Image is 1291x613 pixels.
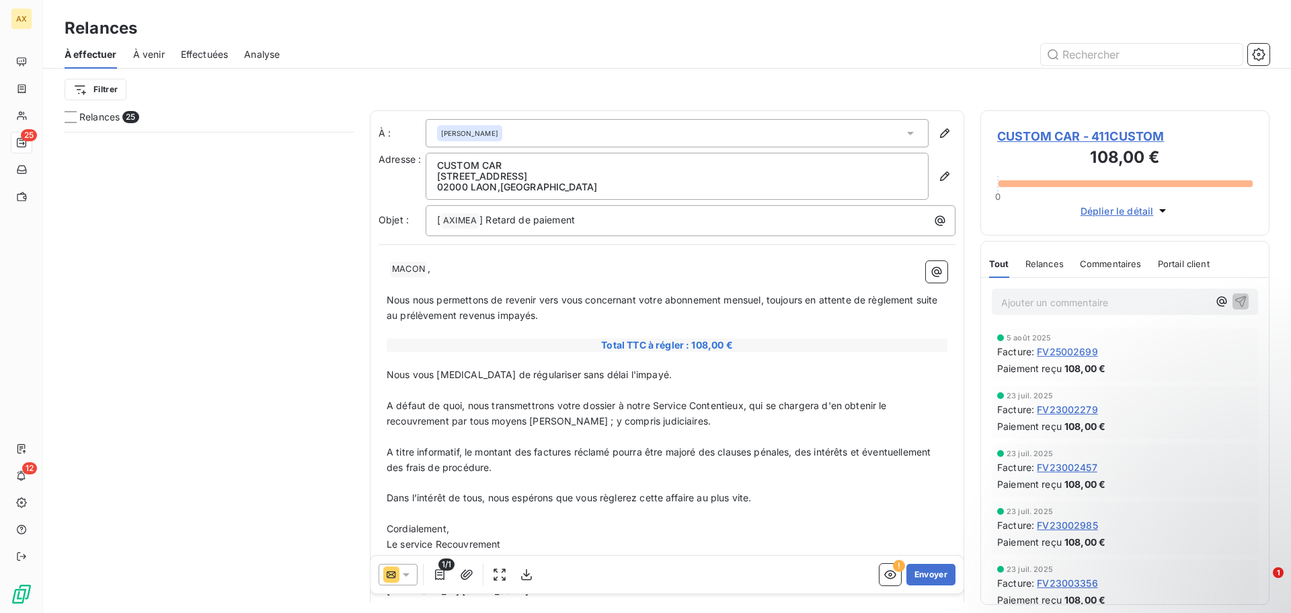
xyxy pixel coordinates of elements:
span: Relances [79,110,120,124]
p: 02000 LAON , [GEOGRAPHIC_DATA] [437,182,917,192]
span: 23 juil. 2025 [1007,565,1053,573]
span: Déplier le détail [1081,204,1154,218]
span: À effectuer [65,48,117,61]
span: Nous nous permettons de revenir vers vous concernant votre abonnement mensuel, toujours en attent... [387,294,941,321]
span: 1 [1273,567,1284,578]
span: CUSTOM CAR - 411CUSTOM [997,127,1253,145]
span: Facture : [997,345,1034,359]
span: Cordialement, [387,523,449,534]
span: Analyse [244,48,280,61]
span: Effectuées [181,48,229,61]
p: [STREET_ADDRESS] [437,171,917,182]
span: 25 [21,129,37,141]
span: [ [437,214,440,225]
span: 0 [995,191,1001,202]
div: AX [11,8,32,30]
span: FV25002699 [1037,345,1098,359]
span: 25 [122,111,139,123]
h3: Relances [65,16,137,40]
span: Facture : [997,518,1034,532]
h3: 108,00 € [997,145,1253,172]
span: 108,00 € [1064,361,1105,375]
span: Adresse : [379,153,421,165]
span: 12 [22,462,37,474]
span: Nous vous [MEDICAL_DATA] de régulariser sans délai l'impayé. [387,369,672,380]
span: Paiement reçu [997,361,1062,375]
button: Envoyer [906,564,955,585]
span: AXIMEA [441,213,479,229]
input: Rechercher [1041,44,1243,65]
span: Commentaires [1080,258,1142,269]
span: Objet : [379,214,409,225]
span: 108,00 € [1064,419,1105,433]
span: [PERSON_NAME] [441,129,498,138]
span: 23 juil. 2025 [1007,449,1053,458]
span: 23 juil. 2025 [1007,507,1053,515]
span: 1/1 [438,558,455,571]
span: Tout [989,258,1009,269]
span: Paiement reçu [997,419,1062,433]
span: 23 juil. 2025 [1007,392,1053,400]
span: Facture : [997,576,1034,590]
span: , [428,262,430,274]
iframe: Intercom live chat [1245,567,1278,600]
span: Total TTC à régler : 108,00 € [389,338,945,352]
div: grid [65,132,354,613]
span: 108,00 € [1064,477,1105,491]
span: Facture : [997,460,1034,474]
span: FV23002457 [1037,460,1097,474]
span: Paiement reçu [997,593,1062,607]
span: Facture : [997,402,1034,417]
span: Paiement reçu [997,535,1062,549]
span: Relances [1025,258,1064,269]
span: ] Retard de paiement [479,214,575,225]
span: À venir [133,48,165,61]
button: Filtrer [65,79,126,100]
span: FV23002279 [1037,402,1098,417]
span: A titre informatif, le montant des factures réclamé pourra être majoré des clauses pénales, des i... [387,446,933,473]
span: FV23003356 [1037,576,1098,590]
p: CUSTOM CAR [437,160,917,171]
span: 5 août 2025 [1007,334,1052,342]
span: Le service Recouvrement [387,538,500,550]
span: [FINANCIAL_ID] [SWIFT_CODE] [387,585,529,596]
button: Déplier le détail [1077,203,1174,219]
span: Dans l’intérêt de tous, nous espérons que vous règlerez cette affaire au plus vite. [387,492,751,503]
span: 108,00 € [1064,593,1105,607]
label: À : [379,127,426,140]
img: Logo LeanPay [11,583,32,605]
span: MACON [390,262,427,277]
span: A défaut de quoi, nous transmettrons votre dossier à notre Service Contentieux, qui se chargera d... [387,400,890,427]
span: Paiement reçu [997,477,1062,491]
span: Portail client [1158,258,1210,269]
